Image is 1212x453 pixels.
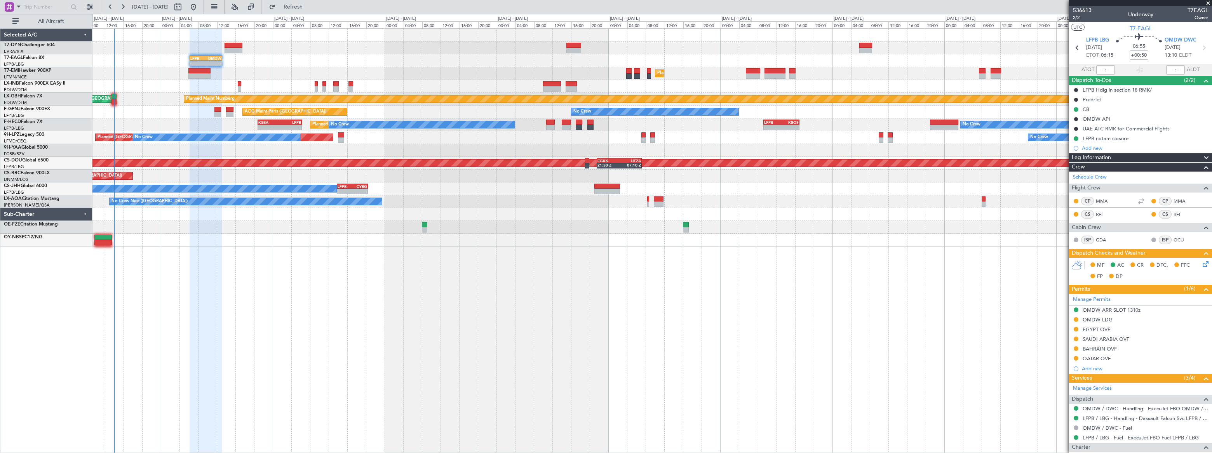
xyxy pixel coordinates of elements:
[4,184,21,188] span: CS-JHH
[1083,434,1199,441] a: LFPB / LBG - Fuel - ExecuJet FBO Fuel LFPB / LBG
[1083,316,1113,323] div: OMDW LDG
[352,184,367,189] div: CYBG
[86,21,105,28] div: 08:00
[4,158,49,163] a: CS-DOUGlobal 6500
[254,21,273,28] div: 20:00
[4,222,20,227] span: OE-FZE
[1057,16,1087,22] div: [DATE] - [DATE]
[329,21,348,28] div: 12:00
[1117,262,1124,269] span: AC
[132,3,169,10] span: [DATE] - [DATE]
[4,120,21,124] span: F-HECD
[1081,210,1094,219] div: CS
[597,163,619,167] div: 21:30 Z
[1072,285,1090,294] span: Permits
[1086,52,1099,59] span: ETOT
[179,21,198,28] div: 04:00
[1083,116,1110,122] div: OMDW API
[4,68,51,73] a: T7-EMIHawker 900XP
[1082,365,1208,372] div: Add new
[1096,236,1113,243] a: GDA
[1072,153,1111,162] span: Leg Information
[1097,262,1104,269] span: MF
[280,125,301,130] div: -
[1083,326,1110,333] div: EGYPT OVF
[4,151,24,157] a: FCBB/BZV
[944,21,963,28] div: 00:00
[4,81,65,86] a: LX-INBFalcon 900EX EASy II
[646,21,665,28] div: 08:00
[1072,374,1092,383] span: Services
[1073,296,1111,304] a: Manage Permits
[1083,87,1152,93] div: LFPB Hdlg in section 18 RMK/
[721,21,739,28] div: 00:00
[1072,443,1090,452] span: Charter
[24,1,68,13] input: Trip Number
[1083,106,1089,113] div: CB
[190,61,206,66] div: -
[1083,307,1141,313] div: OMDW ARR SLOT 1310z
[1188,14,1208,21] span: Owner
[422,21,441,28] div: 08:00
[1184,285,1195,293] span: (1/6)
[4,235,22,240] span: OY-NBS
[258,125,280,130] div: -
[161,21,179,28] div: 00:00
[1096,211,1113,218] a: RFI
[1019,21,1038,28] div: 16:00
[4,56,23,60] span: T7-EAGL
[1159,236,1172,244] div: ISP
[162,16,192,22] div: [DATE] - [DATE]
[4,81,19,86] span: LX-INB
[597,158,619,163] div: EGKK
[404,21,422,28] div: 04:00
[1165,44,1181,52] span: [DATE]
[4,132,19,137] span: 9H-LPZ
[4,56,44,60] a: T7-EAGLFalcon 8X
[441,21,460,28] div: 12:00
[4,132,44,137] a: 9H-LPZLegacy 500
[1073,174,1107,181] a: Schedule Crew
[4,222,58,227] a: OE-FZECitation Mustang
[619,158,641,163] div: HTZA
[1174,198,1191,205] a: MMA
[1165,36,1196,44] span: OMDW DWC
[795,21,814,28] div: 16:00
[1174,211,1191,218] a: RFI
[236,21,254,28] div: 16:00
[4,94,21,99] span: LX-GBH
[1072,76,1111,85] span: Dispatch To-Dos
[573,106,591,118] div: No Crew
[4,171,21,175] span: CS-RRC
[1082,145,1208,151] div: Add new
[907,21,926,28] div: 16:00
[1073,385,1112,392] a: Manage Services
[206,61,221,66] div: -
[609,21,627,28] div: 00:00
[1165,52,1177,59] span: 13:10
[4,100,27,106] a: EDLW/DTM
[1096,65,1115,75] input: --:--
[1083,345,1117,352] div: BAHRAIN OVF
[702,21,721,28] div: 20:00
[1159,210,1172,219] div: CS
[963,21,982,28] div: 04:00
[4,49,23,54] a: EVRA/RIX
[265,1,312,13] button: Refresh
[1130,24,1152,33] span: T7-EAGL
[534,21,553,28] div: 08:00
[683,21,702,28] div: 16:00
[385,21,404,28] div: 00:00
[1128,10,1153,19] div: Underway
[1081,66,1094,74] span: ATOT
[4,196,59,201] a: LX-AOACitation Mustang
[1086,36,1109,44] span: LFPB LBG
[1137,262,1144,269] span: CR
[331,119,349,130] div: No Crew
[764,120,781,125] div: LFPB
[619,163,641,167] div: 07:10 Z
[571,21,590,28] div: 16:00
[1188,6,1208,14] span: T7EAGL
[722,16,752,22] div: [DATE] - [DATE]
[4,145,21,150] span: 9H-YAA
